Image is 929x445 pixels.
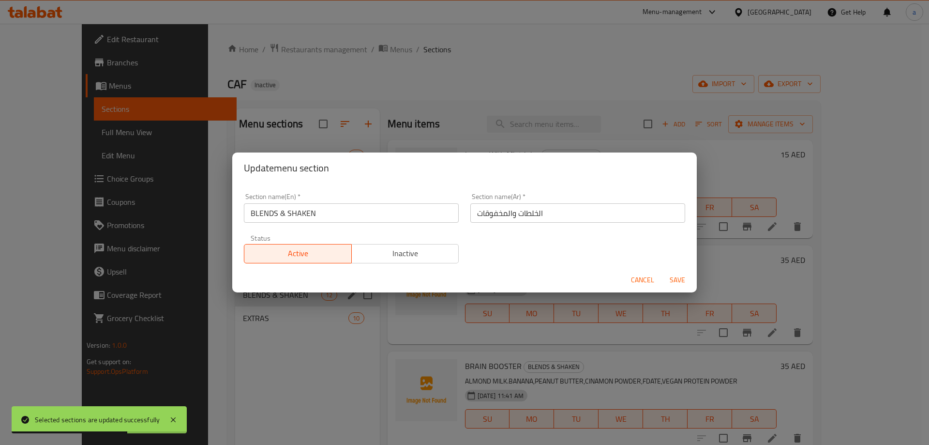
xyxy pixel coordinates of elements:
button: Save [662,271,693,289]
button: Active [244,244,352,263]
h2: Update menu section [244,160,685,176]
div: Selected sections are updated successfully [35,414,160,425]
input: Please enter section name(en) [244,203,459,223]
span: Inactive [356,246,455,261]
span: Save [666,274,689,286]
span: Active [248,246,348,261]
input: Please enter section name(ar) [470,203,685,223]
span: Cancel [631,274,654,286]
button: Inactive [351,244,459,263]
button: Cancel [627,271,658,289]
